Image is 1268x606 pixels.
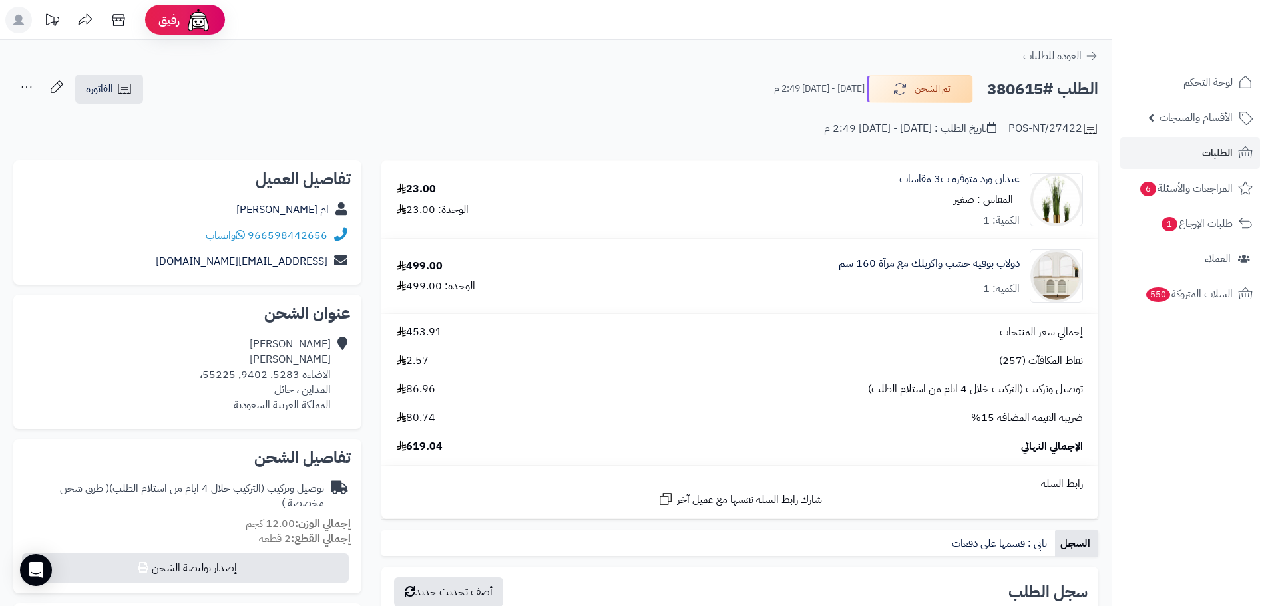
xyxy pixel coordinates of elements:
[397,202,469,218] div: الوحدة: 23.00
[824,121,996,136] div: تاريخ الطلب : [DATE] - [DATE] 2:49 م
[397,382,435,397] span: 86.96
[1120,172,1260,204] a: المراجعات والأسئلة6
[35,7,69,37] a: تحديثات المنصة
[1055,530,1098,557] a: السجل
[867,75,973,103] button: تم الشحن
[1160,214,1233,233] span: طلبات الإرجاع
[1145,285,1233,303] span: السلات المتروكة
[1160,108,1233,127] span: الأقسام والمنتجات
[246,516,351,531] small: 12.00 كجم
[1023,48,1082,64] span: العودة للطلبات
[1140,182,1157,197] span: 6
[1120,243,1260,275] a: العملاء
[947,530,1055,557] a: تابي : قسمها على دفعات
[397,353,433,369] span: -2.57
[397,279,475,294] div: الوحدة: 499.00
[295,516,351,531] strong: إجمالي الوزن:
[839,256,1020,271] a: دولاب بوفيه خشب واكريلك مع مرآة 160 سم
[987,76,1098,103] h2: الطلب #380615
[248,227,327,243] a: 966598442656
[1030,249,1082,303] img: 1757932228-1-90x90.jpg
[1008,584,1088,600] h3: سجل الطلب
[291,531,351,547] strong: إجمالي القطع:
[75,75,143,104] a: الفاتورة
[1023,48,1098,64] a: العودة للطلبات
[1205,249,1231,268] span: العملاء
[983,213,1020,228] div: الكمية: 1
[185,7,212,33] img: ai-face.png
[971,410,1083,426] span: ضريبة القيمة المضافة 15%
[236,202,329,218] a: ام [PERSON_NAME]
[1120,67,1260,98] a: لوحة التحكم
[999,353,1083,369] span: نقاط المكافآت (257)
[1183,73,1233,92] span: لوحة التحكم
[1202,144,1233,162] span: الطلبات
[397,182,436,197] div: 23.00
[658,491,822,508] a: شارك رابط السلة نفسها مع عميل آخر
[206,227,245,243] a: واتساب
[387,476,1093,492] div: رابط السلة
[200,337,331,412] div: [PERSON_NAME] [PERSON_NAME] الاضاءه 5283. 9402, 55225، المداين ، حائل المملكة العربية السعودية
[1021,439,1083,454] span: الإجمالي النهائي
[20,554,52,586] div: Open Intercom Messenger
[397,325,442,340] span: 453.91
[156,253,327,269] a: [EMAIL_ADDRESS][DOMAIN_NAME]
[86,81,113,97] span: الفاتورة
[158,12,180,28] span: رفيق
[1000,325,1083,340] span: إجمالي سعر المنتجات
[397,439,443,454] span: 619.04
[1120,278,1260,310] a: السلات المتروكة550
[1008,121,1098,137] div: POS-NT/27422
[259,531,351,547] small: 2 قطعة
[24,171,351,187] h2: تفاصيل العميل
[1177,30,1255,58] img: logo-2.png
[24,450,351,466] h2: تفاصيل الشحن
[24,481,324,512] div: توصيل وتركيب (التركيب خلال 4 ايام من استلام الطلب)
[1030,173,1082,226] img: 32c29cf4d4aee71a493397c4dc6bbd64d30609a81ed511ae2b6968067c83adc7224-027-26-28-90x90.jpg
[1162,217,1178,232] span: 1
[868,382,1083,397] span: توصيل وتركيب (التركيب خلال 4 ايام من استلام الطلب)
[22,553,349,583] button: إصدار بوليصة الشحن
[774,82,865,96] small: [DATE] - [DATE] 2:49 م
[983,281,1020,297] div: الكمية: 1
[677,492,822,508] span: شارك رابط السلة نفسها مع عميل آخر
[1139,179,1233,198] span: المراجعات والأسئلة
[899,172,1020,187] a: عيدان ورد متوفرة ب3 مقاسات
[397,410,435,426] span: 80.74
[1146,287,1170,303] span: 550
[397,259,443,274] div: 499.00
[60,480,324,512] span: ( طرق شحن مخصصة )
[1120,208,1260,239] a: طلبات الإرجاع1
[1120,137,1260,169] a: الطلبات
[954,192,1020,208] small: - المقاس : صغير
[24,305,351,321] h2: عنوان الشحن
